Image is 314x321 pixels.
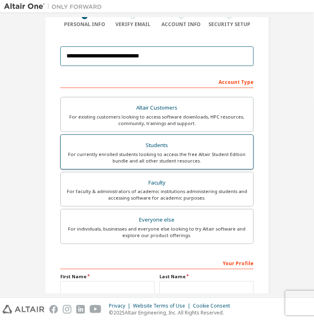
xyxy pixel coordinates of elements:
div: For currently enrolled students looking to access the free Altair Student Edition bundle and all ... [66,151,248,164]
img: instagram.svg [63,305,71,314]
div: For faculty & administrators of academic institutions administering students and accessing softwa... [66,188,248,201]
div: Website Terms of Use [133,303,193,309]
div: Account Type [60,75,254,88]
img: linkedin.svg [76,305,85,314]
div: Privacy [109,303,133,309]
div: Faculty [66,177,248,189]
div: For individuals, businesses and everyone else looking to try Altair software and explore our prod... [66,226,248,239]
label: First Name [60,273,155,280]
img: Altair One [4,2,106,11]
div: Cookie Consent [193,303,235,309]
img: facebook.svg [49,305,58,314]
p: © 2025 Altair Engineering, Inc. All Rights Reserved. [109,309,235,316]
img: altair_logo.svg [2,305,44,314]
div: Students [66,140,248,151]
div: Account Info [157,21,206,28]
div: Everyone else [66,214,248,226]
div: Verify Email [109,21,157,28]
div: Altair Customers [66,102,248,114]
div: For existing customers looking to access software downloads, HPC resources, community, trainings ... [66,114,248,127]
div: Security Setup [206,21,254,28]
img: youtube.svg [90,305,102,314]
div: Your Profile [60,256,254,269]
div: Personal Info [60,21,109,28]
label: Last Name [159,273,254,280]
